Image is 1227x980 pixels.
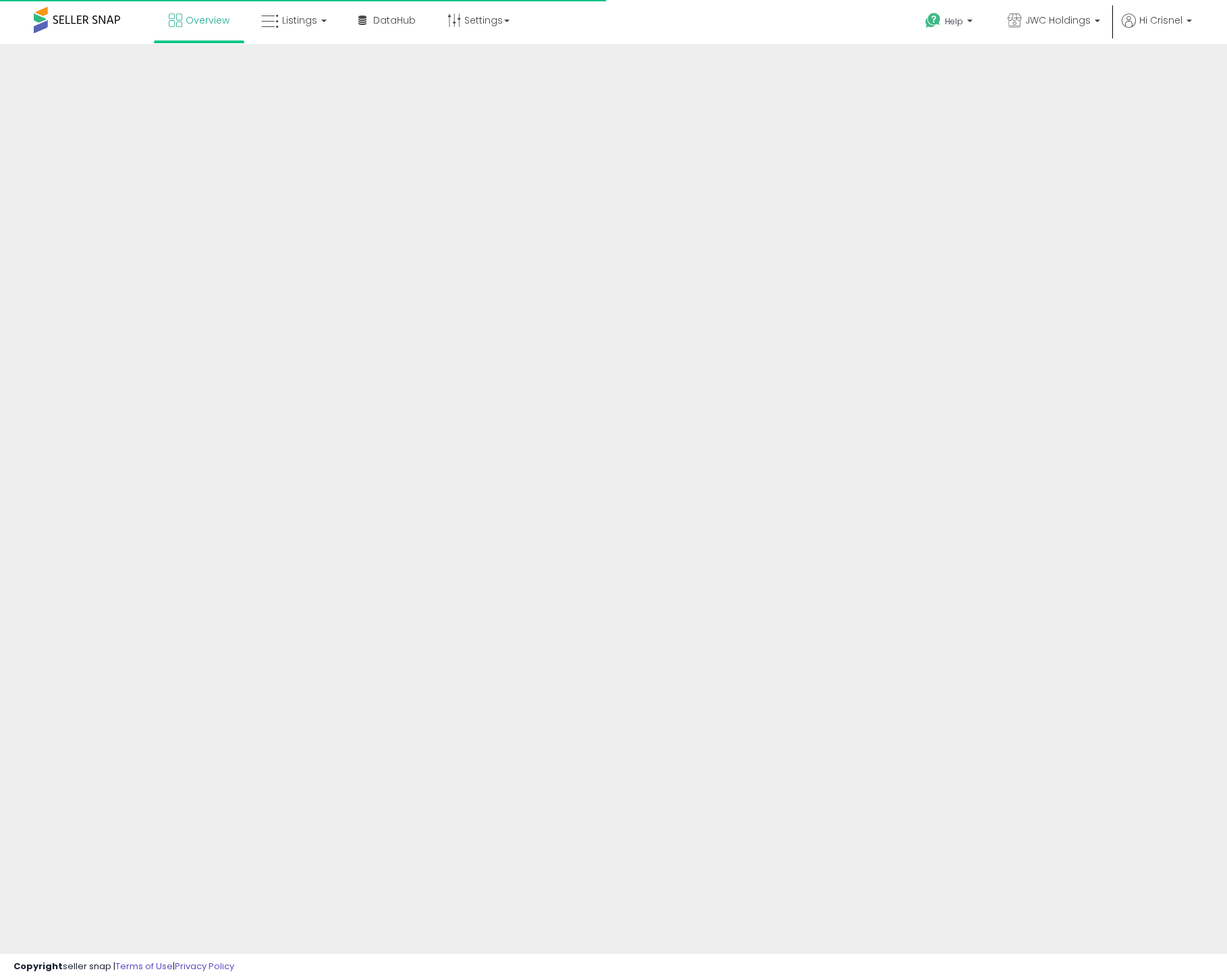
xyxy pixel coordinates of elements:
[925,12,942,29] i: Get Help
[1139,13,1182,27] span: Hi Crisnel
[1122,13,1192,44] a: Hi Crisnel
[373,13,416,27] span: DataHub
[945,16,963,27] span: Help
[186,13,229,27] span: Overview
[1025,13,1091,27] span: JWC Holdings
[915,2,986,44] a: Help
[282,13,317,27] span: Listings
